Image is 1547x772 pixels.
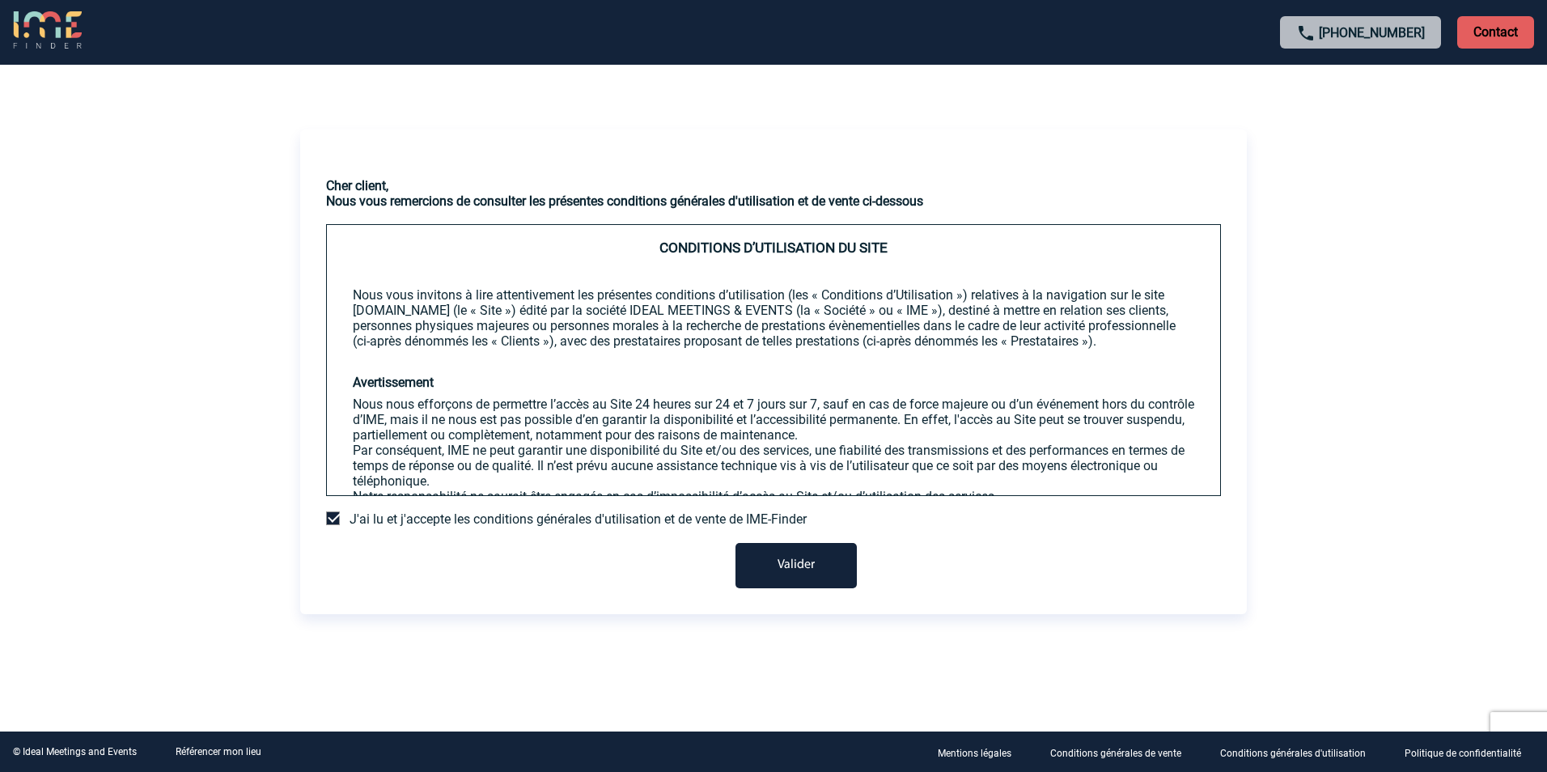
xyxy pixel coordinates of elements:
a: [PHONE_NUMBER] [1319,25,1425,40]
p: Conditions générales de vente [1050,748,1181,759]
a: Conditions générales de vente [1037,744,1207,760]
a: Conditions générales d'utilisation [1207,744,1392,760]
p: Par conséquent, IME ne peut garantir une disponibilité du Site et/ou des services, une fiabilité ... [353,443,1194,489]
img: call-24-px.png [1296,23,1316,43]
p: Contact [1457,16,1534,49]
p: Nous nous efforçons de permettre l’accès au Site 24 heures sur 24 et 7 jours sur 7, sauf en cas d... [353,397,1194,443]
p: Politique de confidentialité [1405,748,1521,759]
span: CONDITIONS D’UTILISATION DU SITE [659,240,888,256]
p: Mentions légales [938,748,1011,759]
p: Nous vous invitons à lire attentivement les présentes conditions d’utilisation (les « Conditions ... [353,287,1194,349]
p: Notre responsabilité ne saurait être engagée en cas d’impossibilité d’accès au Site et/ou d’utili... [353,489,1194,504]
h3: Cher client, Nous vous remercions de consulter les présentes conditions générales d'utilisation e... [326,178,1221,209]
span: J'ai lu et j'accepte les conditions générales d'utilisation et de vente de IME-Finder [350,511,807,527]
a: Référencer mon lieu [176,746,261,757]
button: Valider [735,543,857,588]
strong: Avertissement [353,375,434,390]
a: Mentions légales [925,744,1037,760]
p: Conditions générales d'utilisation [1220,748,1366,759]
div: © Ideal Meetings and Events [13,746,137,757]
a: Politique de confidentialité [1392,744,1547,760]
